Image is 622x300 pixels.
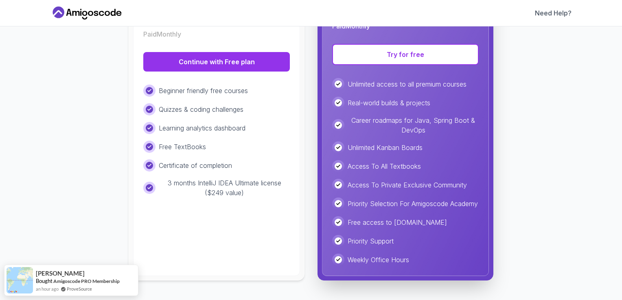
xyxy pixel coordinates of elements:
a: Need Help? [535,8,572,18]
p: Paid Monthly [143,29,181,39]
button: Try for free [332,44,479,65]
p: Certificate of completion [159,161,232,170]
p: Unlimited access to all premium courses [348,79,466,89]
a: Amigoscode PRO Membership [53,278,120,284]
span: [PERSON_NAME] [36,270,85,277]
p: Priority Selection For Amigoscode Academy [348,199,478,209]
a: ProveSource [67,285,92,292]
p: Career roadmaps for Java, Spring Boot & DevOps [348,115,479,135]
p: Learning analytics dashboard [159,123,245,133]
button: Continue with Free plan [143,52,290,72]
p: Priority Support [348,236,394,246]
p: Unlimited Kanban Boards [348,143,423,152]
span: an hour ago [36,285,59,292]
img: provesource social proof notification image [7,267,33,293]
p: Access To All Textbooks [348,161,421,171]
p: Real-world builds & projects [348,98,430,108]
p: Quizzes & coding challenges [159,104,243,114]
p: Free access to [DOMAIN_NAME] [348,217,447,227]
p: 3 months IntelliJ IDEA Ultimate license ($249 value) [159,178,290,198]
span: Bought [36,278,53,284]
p: Access To Private Exclusive Community [348,180,467,190]
p: Beginner friendly free courses [159,86,248,96]
p: Free TextBooks [159,142,206,152]
p: Weekly Office Hours [348,255,409,265]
